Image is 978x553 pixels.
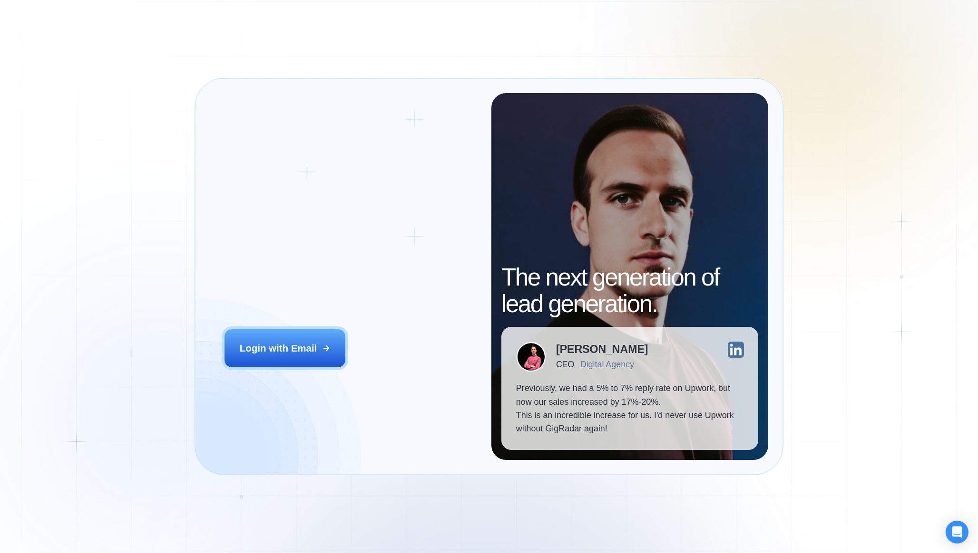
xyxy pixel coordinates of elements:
div: [PERSON_NAME] [556,344,648,355]
h2: The next generation of lead generation. [501,264,758,317]
div: CEO [556,360,574,370]
div: Login with Email [240,342,317,355]
button: Login with Email [225,329,345,367]
p: Previously, we had a 5% to 7% reply rate on Upwork, but now our sales increased by 17%-20%. This ... [516,381,744,435]
div: Open Intercom Messenger [946,521,968,543]
div: Digital Agency [580,360,634,370]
